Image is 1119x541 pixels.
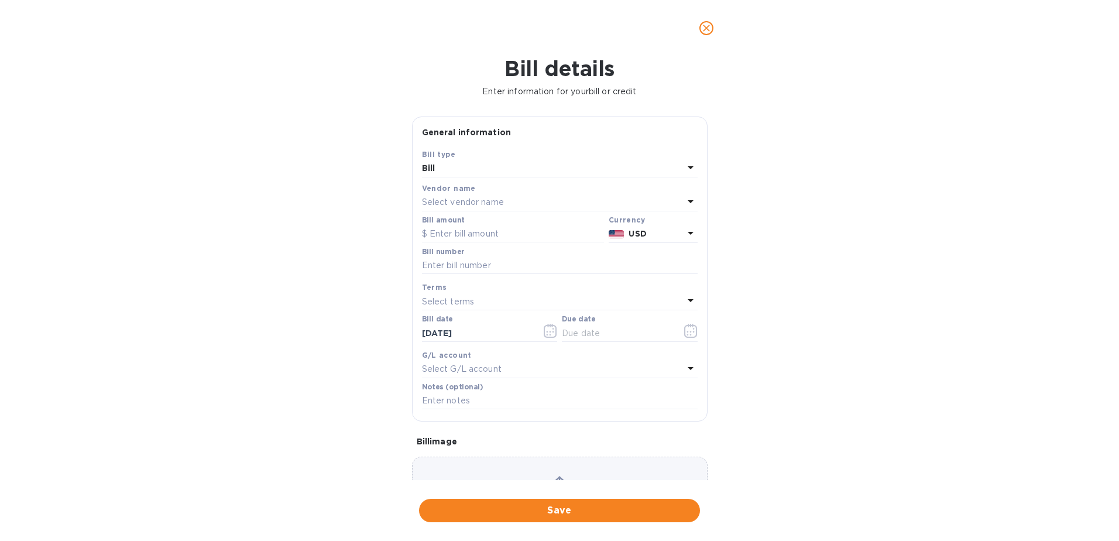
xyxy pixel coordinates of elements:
[422,150,456,159] b: Bill type
[422,324,533,342] input: Select date
[419,499,700,522] button: Save
[422,296,475,308] p: Select terms
[422,184,476,193] b: Vendor name
[422,363,502,375] p: Select G/L account
[562,316,595,323] label: Due date
[422,217,464,224] label: Bill amount
[629,229,646,238] b: USD
[422,316,453,323] label: Bill date
[692,14,720,42] button: close
[422,392,698,410] input: Enter notes
[422,128,512,137] b: General information
[422,248,464,255] label: Bill number
[417,436,703,447] p: Bill image
[428,504,691,518] span: Save
[609,230,624,238] img: USD
[422,225,604,243] input: $ Enter bill amount
[422,196,504,208] p: Select vendor name
[609,215,645,224] b: Currency
[9,56,1110,81] h1: Bill details
[422,163,435,173] b: Bill
[422,384,483,391] label: Notes (optional)
[422,257,698,275] input: Enter bill number
[422,351,472,359] b: G/L account
[9,85,1110,98] p: Enter information for your bill or credit
[422,283,447,292] b: Terms
[562,324,672,342] input: Due date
